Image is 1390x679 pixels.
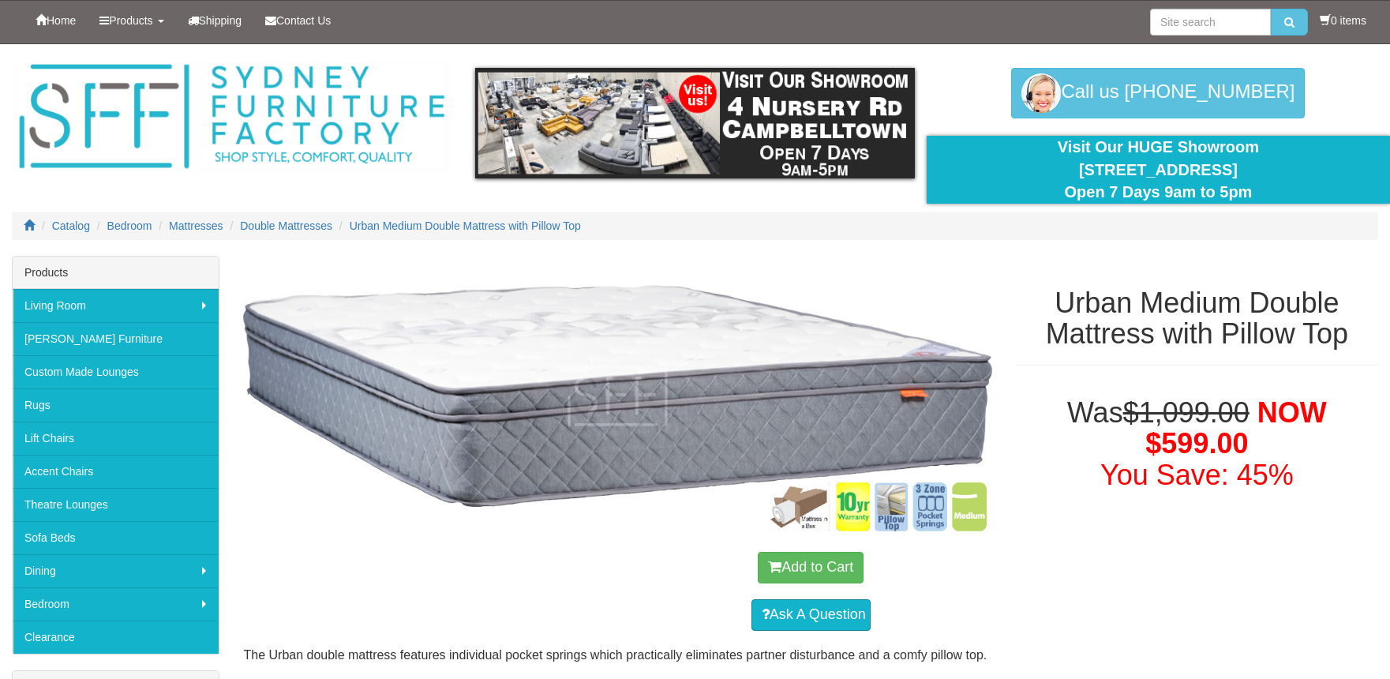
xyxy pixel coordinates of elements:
[13,422,219,455] a: Lift Chairs
[13,257,219,289] div: Products
[13,521,219,554] a: Sofa Beds
[13,355,219,388] a: Custom Made Lounges
[109,14,152,27] span: Products
[24,1,88,40] a: Home
[350,219,581,232] a: Urban Medium Double Mattress with Pillow Top
[253,1,343,40] a: Contact Us
[13,554,219,587] a: Dining
[13,587,219,621] a: Bedroom
[1320,13,1366,28] li: 0 items
[1145,396,1326,460] span: NOW $599.00
[52,219,90,232] a: Catalog
[1100,459,1294,491] font: You Save: 45%
[176,1,254,40] a: Shipping
[13,322,219,355] a: [PERSON_NAME] Furniture
[1123,396,1250,429] del: $1,099.00
[13,388,219,422] a: Rugs
[199,14,242,27] span: Shipping
[758,552,864,583] button: Add to Cart
[751,599,871,631] a: Ask A Question
[13,488,219,521] a: Theatre Lounges
[107,219,152,232] a: Bedroom
[13,455,219,488] a: Accent Chairs
[1016,287,1378,350] h1: Urban Medium Double Mattress with Pillow Top
[475,68,915,178] img: showroom.gif
[13,621,219,654] a: Clearance
[47,14,76,27] span: Home
[276,14,331,27] span: Contact Us
[1016,397,1378,491] h1: Was
[1150,9,1271,36] input: Site search
[240,219,332,232] a: Double Mattresses
[88,1,175,40] a: Products
[169,219,223,232] a: Mattresses
[12,60,451,174] img: Sydney Furniture Factory
[939,136,1378,204] div: Visit Our HUGE Showroom [STREET_ADDRESS] Open 7 Days 9am to 5pm
[13,289,219,322] a: Living Room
